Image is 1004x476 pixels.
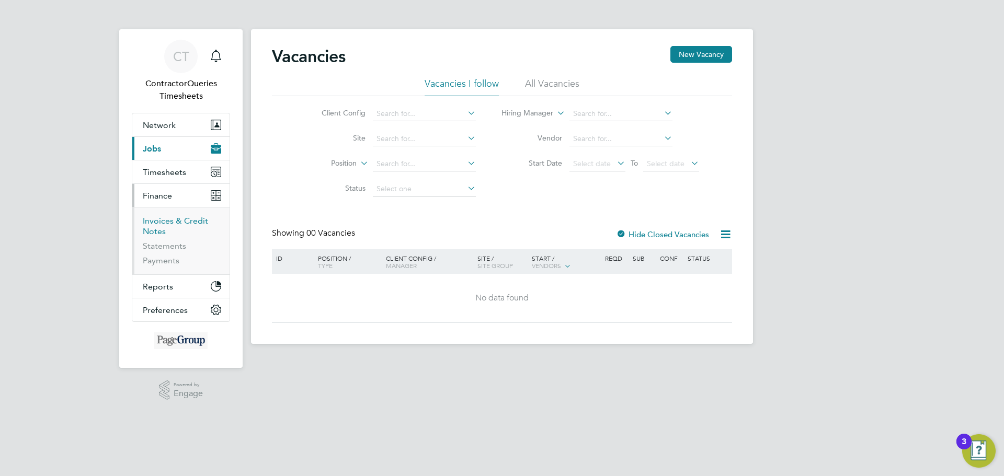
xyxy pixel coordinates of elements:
[143,241,186,251] a: Statements
[373,157,476,171] input: Search for...
[132,137,230,160] button: Jobs
[529,249,602,275] div: Start /
[602,249,630,267] div: Reqd
[143,167,186,177] span: Timesheets
[132,207,230,274] div: Finance
[475,249,530,274] div: Site /
[174,380,203,389] span: Powered by
[305,108,366,118] label: Client Config
[647,159,684,168] span: Select date
[143,120,176,130] span: Network
[425,77,499,96] li: Vacancies I follow
[685,249,731,267] div: Status
[630,249,657,267] div: Sub
[143,305,188,315] span: Preferences
[132,113,230,136] button: Network
[502,133,562,143] label: Vendor
[143,191,172,201] span: Finance
[273,249,310,267] div: ID
[670,46,732,63] button: New Vacancy
[132,298,230,321] button: Preferences
[310,249,383,274] div: Position /
[383,249,475,274] div: Client Config /
[657,249,684,267] div: Conf
[159,380,203,400] a: Powered byEngage
[143,216,208,236] a: Invoices & Credit Notes
[132,275,230,298] button: Reports
[373,107,476,121] input: Search for...
[132,184,230,207] button: Finance
[132,40,230,102] a: CTContractorQueries Timesheets
[373,132,476,146] input: Search for...
[532,261,561,270] span: Vendors
[143,282,173,292] span: Reports
[306,228,355,238] span: 00 Vacancies
[132,332,230,349] a: Go to home page
[627,156,641,170] span: To
[373,182,476,196] input: Select one
[272,228,357,239] div: Showing
[272,46,346,67] h2: Vacancies
[174,389,203,398] span: Engage
[273,293,731,304] div: No data found
[143,256,179,265] a: Payments
[962,434,996,468] button: Open Resource Center, 3 new notifications
[616,229,709,239] label: Hide Closed Vacancies
[296,158,357,169] label: Position
[119,29,243,368] nav: Main navigation
[143,144,161,154] span: Jobs
[569,107,672,121] input: Search for...
[569,132,672,146] input: Search for...
[493,108,553,119] label: Hiring Manager
[962,442,966,455] div: 3
[477,261,513,270] span: Site Group
[525,77,579,96] li: All Vacancies
[305,133,366,143] label: Site
[386,261,417,270] span: Manager
[154,332,208,349] img: michaelpageint-logo-retina.png
[132,160,230,183] button: Timesheets
[573,159,611,168] span: Select date
[173,50,189,63] span: CT
[132,77,230,102] span: ContractorQueries Timesheets
[305,183,366,193] label: Status
[502,158,562,168] label: Start Date
[318,261,333,270] span: Type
